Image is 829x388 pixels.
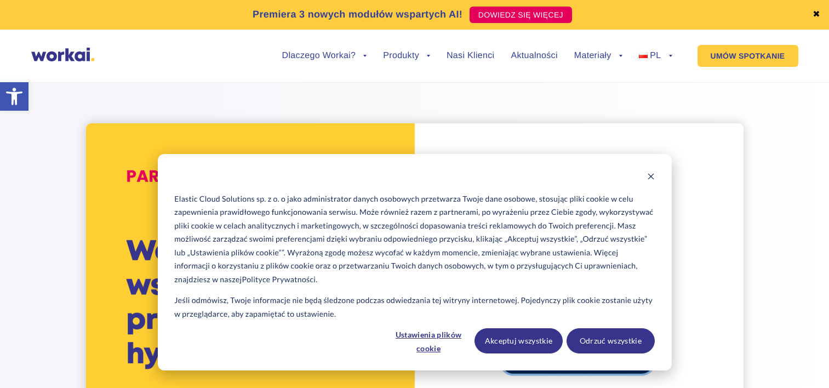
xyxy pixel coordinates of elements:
span: PL [650,51,661,60]
p: Elastic Cloud Solutions sp. z o. o jako administrator danych osobowych przetwarza Twoje dane osob... [174,192,654,287]
a: Produkty [383,52,430,60]
a: Polityce Prywatności. [242,273,318,287]
button: Dismiss cookie banner [647,171,655,185]
a: Nasi Klienci [447,52,494,60]
p: Jeśli odmówisz, Twoje informacje nie będą śledzone podczas odwiedzania tej witryny internetowej. ... [174,294,654,321]
a: Materiały [574,52,622,60]
p: Premiera 3 nowych modułów wspartych AI! [253,7,462,22]
button: Odrzuć wszystkie [567,328,655,353]
a: Aktualności [511,52,557,60]
button: Ustawienia plików cookie [386,328,471,353]
a: DOWIEDZ SIĘ WIĘCEJ [470,7,572,23]
a: Dlaczego Workai? [282,52,367,60]
div: Cookie banner [158,154,672,370]
a: PL [639,52,672,60]
a: UMÓW SPOTKANIE [697,45,798,67]
button: Akceptuj wszystkie [474,328,563,353]
a: ✖ [813,10,820,19]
